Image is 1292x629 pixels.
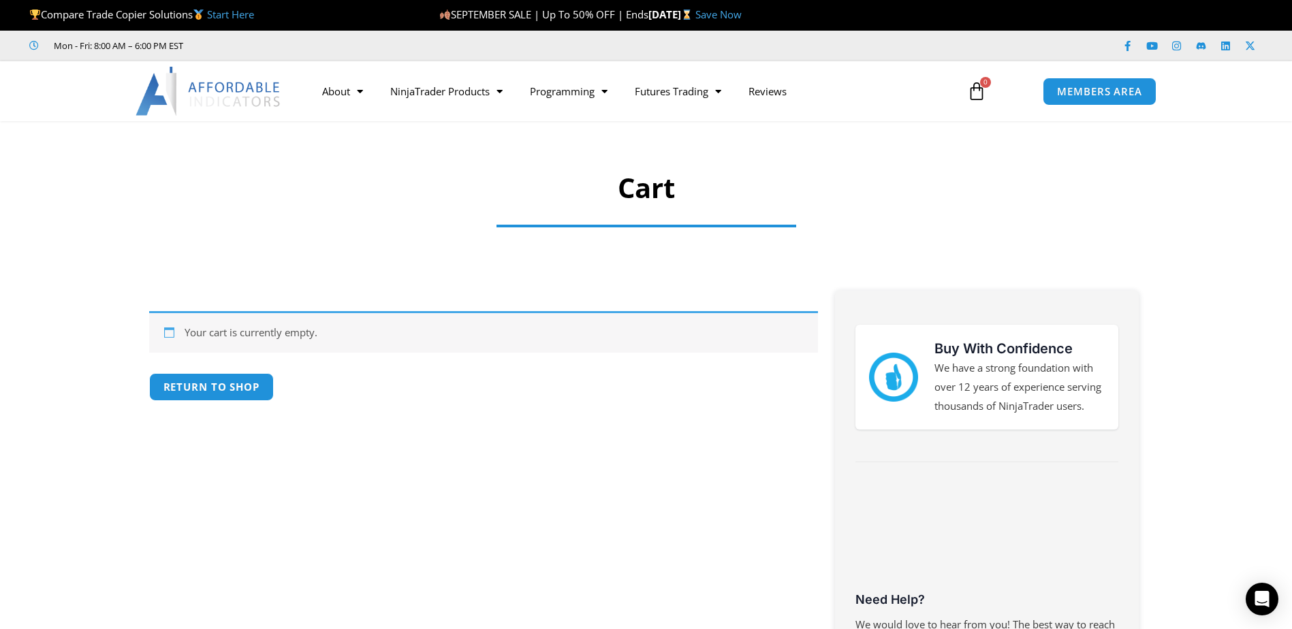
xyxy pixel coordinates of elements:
[30,10,40,20] img: 🏆
[195,169,1097,207] h1: Cart
[149,373,274,401] a: Return to shop
[309,76,377,107] a: About
[1043,78,1156,106] a: MEMBERS AREA
[855,486,1118,588] iframe: Customer reviews powered by Trustpilot
[29,7,254,21] span: Compare Trade Copier Solutions
[149,311,818,353] div: Your cart is currently empty.
[516,76,621,107] a: Programming
[1057,86,1142,97] span: MEMBERS AREA
[440,10,450,20] img: 🍂
[735,76,800,107] a: Reviews
[377,76,516,107] a: NinjaTrader Products
[136,67,282,116] img: LogoAI | Affordable Indicators – NinjaTrader
[1246,583,1278,615] div: Open Intercom Messenger
[855,592,1118,607] h3: Need Help?
[621,76,735,107] a: Futures Trading
[439,7,648,21] span: SEPTEMBER SALE | Up To 50% OFF | Ends
[947,71,1007,111] a: 0
[695,7,742,21] a: Save Now
[202,39,407,52] iframe: Customer reviews powered by Trustpilot
[309,76,951,107] nav: Menu
[50,37,183,54] span: Mon - Fri: 8:00 AM – 6:00 PM EST
[207,7,254,21] a: Start Here
[934,338,1105,359] h3: Buy With Confidence
[682,10,692,20] img: ⌛
[934,359,1105,416] p: We have a strong foundation with over 12 years of experience serving thousands of NinjaTrader users.
[980,77,991,88] span: 0
[648,7,695,21] strong: [DATE]
[193,10,204,20] img: 🥇
[869,353,918,402] img: mark thumbs good 43913 | Affordable Indicators – NinjaTrader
